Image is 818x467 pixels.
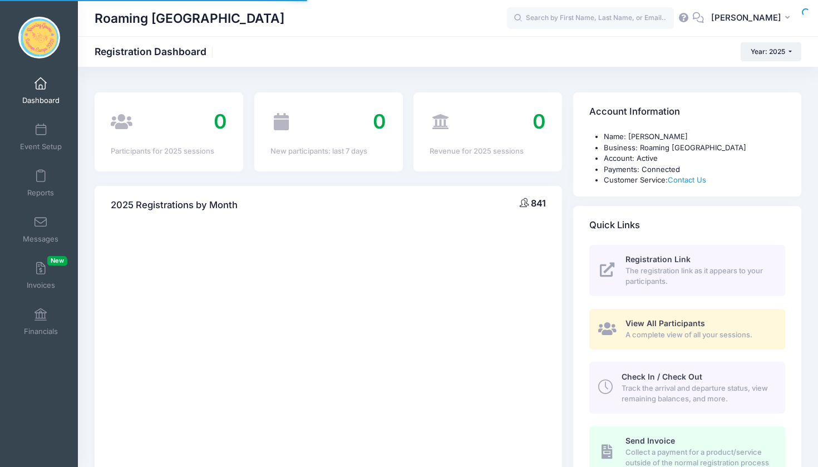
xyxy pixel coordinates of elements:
div: New participants: last 7 days [270,146,387,157]
a: Event Setup [14,117,67,156]
h1: Registration Dashboard [95,46,216,57]
span: A complete view of all your sessions. [625,330,772,341]
span: Track the arrival and departure status, view remaining balances, and more. [622,383,772,405]
span: Reports [27,188,54,198]
span: Dashboard [22,96,60,105]
li: Customer Service: [604,175,785,186]
div: Revenue for 2025 sessions [430,146,546,157]
a: InvoicesNew [14,256,67,295]
a: Contact Us [668,175,706,184]
li: Payments: Connected [604,164,785,175]
span: 0 [533,109,546,134]
input: Search by First Name, Last Name, or Email... [507,7,674,30]
button: [PERSON_NAME] [704,6,801,31]
a: Reports [14,164,67,203]
span: 0 [214,109,227,134]
li: Name: [PERSON_NAME] [604,131,785,142]
span: [PERSON_NAME] [711,12,781,24]
h4: Quick Links [589,209,640,241]
a: View All Participants A complete view of all your sessions. [589,309,785,350]
span: Event Setup [20,142,62,151]
span: Registration Link [625,254,691,264]
span: 841 [531,198,546,209]
span: Messages [23,234,58,244]
a: Dashboard [14,71,67,110]
h4: Account Information [589,96,680,128]
button: Year: 2025 [741,42,801,61]
img: Roaming Gnome Theatre [18,17,60,58]
span: Financials [24,327,58,336]
div: Participants for 2025 sessions [111,146,227,157]
span: Send Invoice [625,436,675,445]
a: Registration Link The registration link as it appears to your participants. [589,245,785,296]
span: View All Participants [625,318,705,328]
a: Financials [14,302,67,341]
span: New [47,256,67,266]
span: The registration link as it appears to your participants. [625,266,772,287]
span: Check In / Check Out [622,372,702,381]
a: Messages [14,210,67,249]
li: Business: Roaming [GEOGRAPHIC_DATA] [604,142,785,154]
span: 0 [373,109,386,134]
a: Check In / Check Out Track the arrival and departure status, view remaining balances, and more. [589,362,785,413]
span: Invoices [27,281,55,290]
span: Year: 2025 [751,47,785,56]
h1: Roaming [GEOGRAPHIC_DATA] [95,6,284,31]
h4: 2025 Registrations by Month [111,189,238,221]
li: Account: Active [604,153,785,164]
